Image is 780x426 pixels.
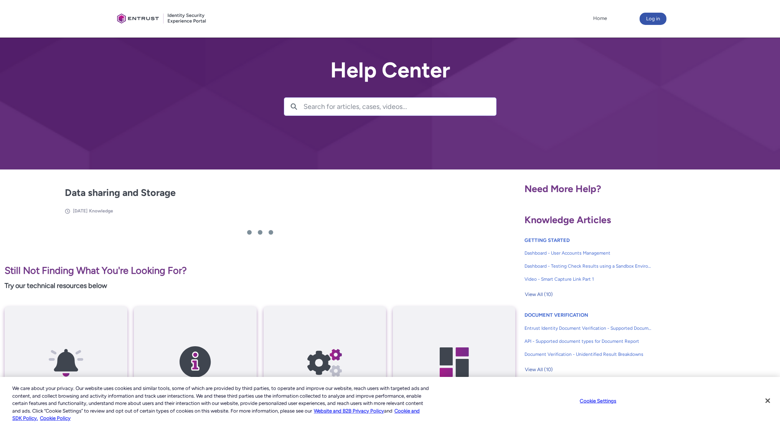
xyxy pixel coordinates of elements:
[5,263,515,278] p: Still Not Finding What You're Looking For?
[524,322,652,335] a: Entrust Identity Document Verification - Supported Document type and size
[524,363,553,376] button: View All (10)
[524,276,652,283] span: Video - Smart Capture Link Part 1
[65,186,455,200] h2: Data sharing and Storage
[314,408,384,414] a: More information about our cookie policy., opens in a new tab
[12,385,429,422] div: We care about your privacy. Our website uses cookies and similar tools, some of which are provide...
[524,288,553,301] button: View All (10)
[524,183,601,194] span: Need More Help?
[284,98,303,115] button: Search
[574,393,622,409] button: Cookie Settings
[418,321,491,403] img: Developer Hub
[524,325,652,332] span: Entrust Identity Document Verification - Supported Document type and size
[303,98,496,115] input: Search for articles, cases, videos...
[524,250,652,257] span: Dashboard - User Accounts Management
[30,321,102,403] img: API Release Notes
[524,338,652,345] span: API - Supported document types for Document Report
[591,13,609,24] a: Home
[5,281,515,291] p: Try our technical resources below
[73,208,87,214] span: [DATE]
[524,351,652,358] span: Document Verification - Unidentified Result Breakdowns
[40,415,71,421] a: Cookie Policy
[524,237,570,243] a: GETTING STARTED
[524,348,652,361] a: Document Verification - Unidentified Result Breakdowns
[524,260,652,273] a: Dashboard - Testing Check Results using a Sandbox Environment
[524,312,588,318] a: DOCUMENT VERIFICATION
[288,321,361,403] img: API Reference
[640,13,666,25] button: Log in
[524,263,652,270] span: Dashboard - Testing Check Results using a Sandbox Environment
[524,335,652,348] a: API - Supported document types for Document Report
[159,321,232,403] img: SDK Release Notes
[524,214,611,225] span: Knowledge Articles
[284,58,496,82] h2: Help Center
[759,392,776,409] button: Close
[89,207,113,214] li: Knowledge
[524,273,652,286] a: Video - Smart Capture Link Part 1
[524,247,652,260] a: Dashboard - User Accounts Management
